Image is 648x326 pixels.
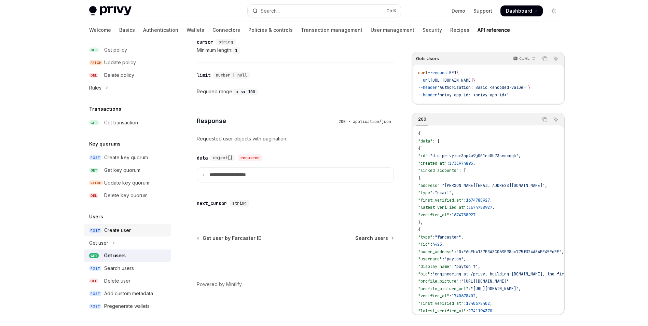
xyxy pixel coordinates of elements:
span: curl [418,70,428,76]
span: --header [418,92,437,97]
a: Authentication [143,22,178,38]
span: "verified_at" [418,212,449,217]
p: Requested user objects with pagination. [197,135,394,143]
h4: Response [197,116,336,125]
span: string [219,39,233,45]
a: Wallets [187,22,204,38]
span: GET [449,70,456,76]
span: { [418,146,420,151]
span: 'privy-app-id: <privy-app-id>' [437,92,509,97]
div: next_cursor [197,200,227,207]
span: , [492,205,495,210]
div: Get transaction [104,119,138,127]
span: : [428,153,430,159]
div: Search... [261,7,280,15]
span: number | null [216,72,247,78]
a: Policies & controls [248,22,293,38]
span: { [418,131,420,136]
span: GET [89,120,99,125]
span: Ctrl K [386,8,397,14]
span: GET [89,47,99,53]
span: : [ [459,168,466,173]
a: PATCHUpdate key quorum [84,177,171,189]
div: Minimum length: [197,46,394,54]
span: --url [418,77,430,83]
span: 1674788927 [466,197,490,203]
span: "email" [435,190,452,195]
span: object[] [213,155,232,161]
span: "did:privy:cm3np4u9j001rc8b73seqmqqk" [430,153,519,159]
span: 1674788927 [468,205,492,210]
div: 200 [416,115,428,123]
span: "linked_accounts" [418,168,459,173]
div: data [197,154,208,161]
span: , [519,153,521,159]
span: 1731974895 [449,160,473,166]
span: \ [456,70,459,76]
span: "id" [418,153,428,159]
span: : [449,212,452,217]
span: 'Authorization: Basic <encoded-value>' [437,85,528,90]
div: Required range: [197,87,394,96]
span: }, [418,219,423,225]
a: Connectors [212,22,240,38]
span: --request [428,70,449,76]
span: , [452,190,454,195]
span: \ [473,77,475,83]
button: Copy the contents from the code block [540,54,549,63]
a: Transaction management [301,22,362,38]
div: Create key quorum [104,153,148,162]
div: 200 - application/json [336,118,394,125]
code: x <= 100 [233,89,258,95]
span: Gets Users [416,56,439,62]
a: API reference [478,22,510,38]
span: --header [418,85,437,90]
button: Open search [248,5,401,17]
code: 1 [232,47,240,54]
div: limit [197,72,210,79]
div: Get policy [104,46,127,54]
a: Demo [452,8,465,14]
button: Copy the contents from the code block [540,115,549,124]
span: "data" [418,138,432,144]
span: : [464,197,466,203]
span: , [473,160,475,166]
span: "[PERSON_NAME][EMAIL_ADDRESS][DOMAIN_NAME]" [442,182,545,188]
span: : [447,160,449,166]
span: "created_at" [418,160,447,166]
button: Toggle Rules section [84,82,171,94]
a: Welcome [89,22,111,38]
span: PATCH [89,60,103,65]
div: Get key quorum [104,166,140,174]
a: User management [371,22,414,38]
span: , [490,197,492,203]
span: DEL [89,193,98,198]
a: GETGet key quorum [84,164,171,176]
span: Dashboard [506,8,532,14]
button: Toggle dark mode [548,5,559,16]
span: DEL [89,73,98,78]
button: cURL [509,53,538,65]
a: Security [423,22,442,38]
span: "type" [418,190,432,195]
a: Basics [119,22,135,38]
span: string [232,201,247,206]
button: Ask AI [551,54,560,63]
span: GET [89,168,99,173]
div: Delete policy [104,71,134,79]
div: required [238,154,262,161]
span: POST [89,155,101,160]
span: : [432,190,435,195]
div: Rules [89,84,101,92]
span: "first_verified_at" [418,197,464,203]
div: Update key quorum [104,179,149,187]
a: Support [473,8,492,14]
span: POST [89,228,101,233]
img: light logo [89,6,132,16]
span: PATCH [89,180,103,186]
p: cURL [519,56,530,61]
span: : [ [432,138,440,144]
a: GETGet transaction [84,117,171,129]
a: POSTCreate key quorum [84,151,171,164]
span: [URL][DOMAIN_NAME] [430,77,473,83]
